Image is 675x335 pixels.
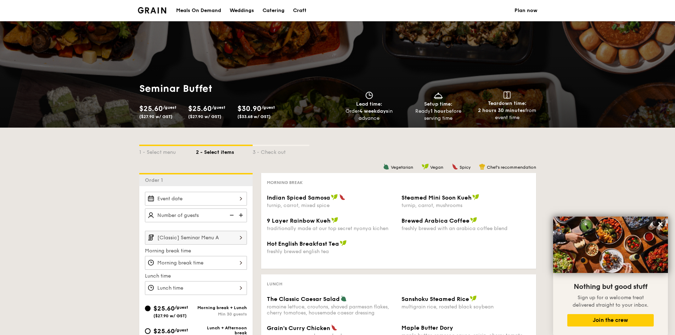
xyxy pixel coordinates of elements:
[253,146,309,156] div: 3 - Check out
[237,105,261,113] span: $30.90
[139,114,173,119] span: ($27.90 w/ GST)
[267,217,331,224] span: 9 Layer Rainbow Kueh
[145,306,151,311] input: $25.60/guest($27.90 w/ GST)Morning break + LunchMin 30 guests
[267,240,339,247] span: Hot English Breakfast Tea
[175,305,188,310] span: /guest
[340,240,347,246] img: icon-vegan.f8ff3823.svg
[553,217,668,273] img: DSC07876-Edit02-Large.jpeg
[163,105,176,110] span: /guest
[488,100,527,106] span: Teardown time:
[226,208,236,222] img: icon-reduce.1d2dbef1.svg
[470,217,477,223] img: icon-vegan.f8ff3823.svg
[188,114,221,119] span: ($27.90 w/ GST)
[476,107,539,121] div: from event time
[401,304,530,310] div: multigrain rice, roasted black soybean
[401,217,469,224] span: Brewed Arabica Coffee
[188,105,212,113] span: $25.60
[655,218,666,230] button: Close
[139,146,196,156] div: 1 - Select menu
[331,324,337,331] img: icon-spicy.37a8142b.svg
[175,328,188,333] span: /guest
[339,194,345,200] img: icon-spicy.37a8142b.svg
[237,114,271,119] span: ($33.68 w/ GST)
[139,82,281,95] h1: Seminar Buffet
[479,163,485,170] img: icon-chef-hat.a58ddaea.svg
[153,313,187,318] span: ($27.90 w/ GST)
[261,105,275,110] span: /guest
[452,163,458,170] img: icon-spicy.37a8142b.svg
[145,192,247,206] input: Event date
[145,208,247,222] input: Number of guests
[145,247,247,255] label: Morning break time
[138,7,167,13] a: Logotype
[267,225,396,231] div: traditionally made at our top secret nyonya kichen
[401,202,530,208] div: turnip, carrot, mushrooms
[145,281,247,295] input: Lunch time
[430,165,443,170] span: Vegan
[472,194,479,200] img: icon-vegan.f8ff3823.svg
[196,146,253,156] div: 2 - Select items
[460,165,471,170] span: Spicy
[138,7,167,13] img: Grain
[267,194,330,201] span: Indian Spiced Samosa
[383,163,389,170] img: icon-vegetarian.fe4039eb.svg
[331,194,338,200] img: icon-vegan.f8ff3823.svg
[567,314,654,326] button: Join the crew
[359,108,388,114] strong: 4 weekdays
[267,325,330,331] span: Grain's Curry Chicken
[212,105,225,110] span: /guest
[196,305,247,310] div: Morning break + Lunch
[267,296,340,302] span: The Classic Caesar Salad
[356,101,382,107] span: Lead time:
[145,273,247,280] label: Lunch time
[267,202,396,208] div: turnip, carrot, mixed spice
[196,312,247,317] div: Min 30 guests
[145,256,247,270] input: Morning break time
[235,231,247,244] img: icon-chevron-right.3c0dfbd6.svg
[338,108,401,122] div: Order in advance
[574,283,647,291] span: Nothing but good stuff
[478,107,525,113] strong: 2 hours 30 minutes
[431,108,446,114] strong: 1 hour
[401,225,530,231] div: freshly brewed with an arabica coffee blend
[341,295,347,302] img: icon-vegetarian.fe4039eb.svg
[267,304,396,316] div: romaine lettuce, croutons, shaved parmesan flakes, cherry tomatoes, housemade caesar dressing
[145,328,151,334] input: $25.60/guest($27.90 w/ GST)Lunch + Afternoon breakMin 30 guests
[139,105,163,113] span: $25.60
[331,217,338,223] img: icon-vegan.f8ff3823.svg
[401,194,472,201] span: Steamed Mini Soon Kueh
[364,91,375,99] img: icon-clock.2db775ea.svg
[504,91,511,99] img: icon-teardown.65201eee.svg
[424,101,452,107] span: Setup time:
[267,180,303,185] span: Morning break
[422,163,429,170] img: icon-vegan.f8ff3823.svg
[153,327,175,335] span: $25.60
[153,305,175,312] span: $25.60
[236,208,247,222] img: icon-add.58712e84.svg
[470,295,477,302] img: icon-vegan.f8ff3823.svg
[433,91,444,99] img: icon-dish.430c3a2e.svg
[267,281,282,286] span: Lunch
[573,295,648,308] span: Sign up for a welcome treat delivered straight to your inbox.
[391,165,413,170] span: Vegetarian
[145,177,166,183] span: Order 1
[401,324,453,331] span: Maple Butter Dory
[487,165,536,170] span: Chef's recommendation
[267,249,396,255] div: freshly brewed english tea
[401,296,469,302] span: Sanshoku Steamed Rice
[406,108,470,122] div: Ready before serving time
